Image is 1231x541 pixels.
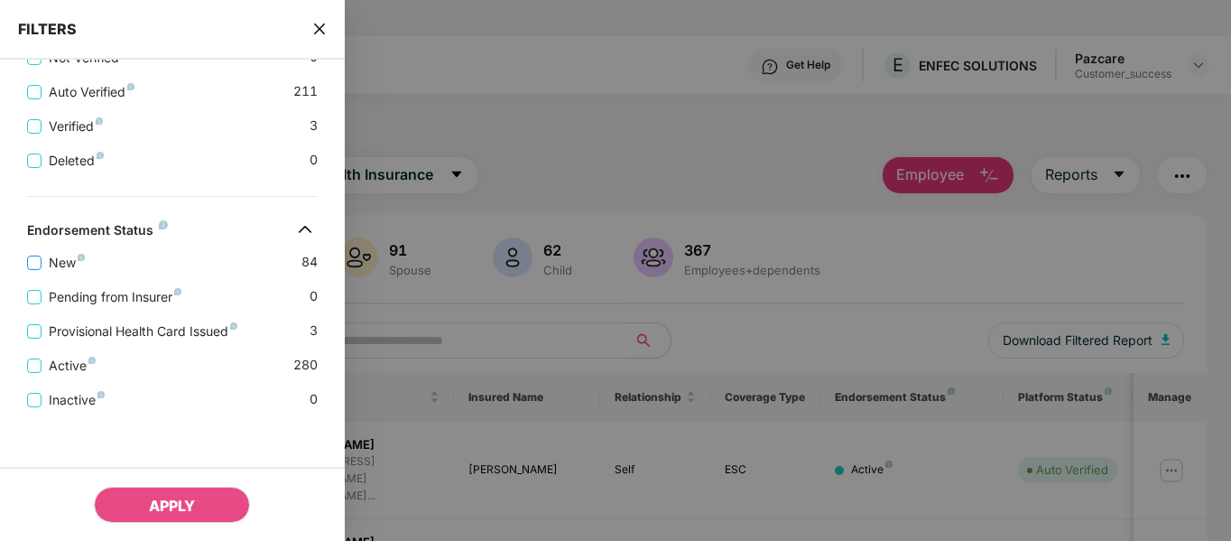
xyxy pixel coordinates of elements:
img: svg+xml;base64,PHN2ZyB4bWxucz0iaHR0cDovL3d3dy53My5vcmcvMjAwMC9zdmciIHdpZHRoPSI4IiBoZWlnaHQ9IjgiIH... [174,288,181,295]
span: 3 [310,321,318,341]
span: 211 [293,81,318,102]
span: 0 [310,286,318,307]
span: Pending from Insurer [42,287,189,307]
img: svg+xml;base64,PHN2ZyB4bWxucz0iaHR0cDovL3d3dy53My5vcmcvMjAwMC9zdmciIHdpZHRoPSI4IiBoZWlnaHQ9IjgiIH... [230,322,237,330]
span: APPLY [149,497,195,515]
img: svg+xml;base64,PHN2ZyB4bWxucz0iaHR0cDovL3d3dy53My5vcmcvMjAwMC9zdmciIHdpZHRoPSI4IiBoZWlnaHQ9IjgiIH... [97,391,105,398]
span: Provisional Health Card Issued [42,322,245,341]
span: 3 [310,116,318,136]
span: close [312,20,327,38]
img: svg+xml;base64,PHN2ZyB4bWxucz0iaHR0cDovL3d3dy53My5vcmcvMjAwMC9zdmciIHdpZHRoPSI4IiBoZWlnaHQ9IjgiIH... [88,357,96,364]
span: FILTERS [18,20,77,38]
img: svg+xml;base64,PHN2ZyB4bWxucz0iaHR0cDovL3d3dy53My5vcmcvMjAwMC9zdmciIHdpZHRoPSI4IiBoZWlnaHQ9IjgiIH... [159,220,168,229]
img: svg+xml;base64,PHN2ZyB4bWxucz0iaHR0cDovL3d3dy53My5vcmcvMjAwMC9zdmciIHdpZHRoPSI4IiBoZWlnaHQ9IjgiIH... [127,83,134,90]
span: 0 [310,389,318,410]
div: Endorsement Status [27,222,168,244]
span: New [42,253,92,273]
img: svg+xml;base64,PHN2ZyB4bWxucz0iaHR0cDovL3d3dy53My5vcmcvMjAwMC9zdmciIHdpZHRoPSIzMiIgaGVpZ2h0PSIzMi... [291,215,319,244]
span: Deleted [42,151,111,171]
span: Inactive [42,390,112,410]
span: Active [42,356,103,376]
span: Auto Verified [42,82,142,102]
img: svg+xml;base64,PHN2ZyB4bWxucz0iaHR0cDovL3d3dy53My5vcmcvMjAwMC9zdmciIHdpZHRoPSI4IiBoZWlnaHQ9IjgiIH... [78,254,85,261]
button: APPLY [94,487,250,523]
span: Verified [42,117,110,136]
span: 84 [301,252,318,273]
img: svg+xml;base64,PHN2ZyB4bWxucz0iaHR0cDovL3d3dy53My5vcmcvMjAwMC9zdmciIHdpZHRoPSI4IiBoZWlnaHQ9IjgiIH... [96,117,103,125]
span: 0 [310,150,318,171]
img: svg+xml;base64,PHN2ZyB4bWxucz0iaHR0cDovL3d3dy53My5vcmcvMjAwMC9zdmciIHdpZHRoPSI4IiBoZWlnaHQ9IjgiIH... [97,152,104,159]
span: 280 [293,355,318,376]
